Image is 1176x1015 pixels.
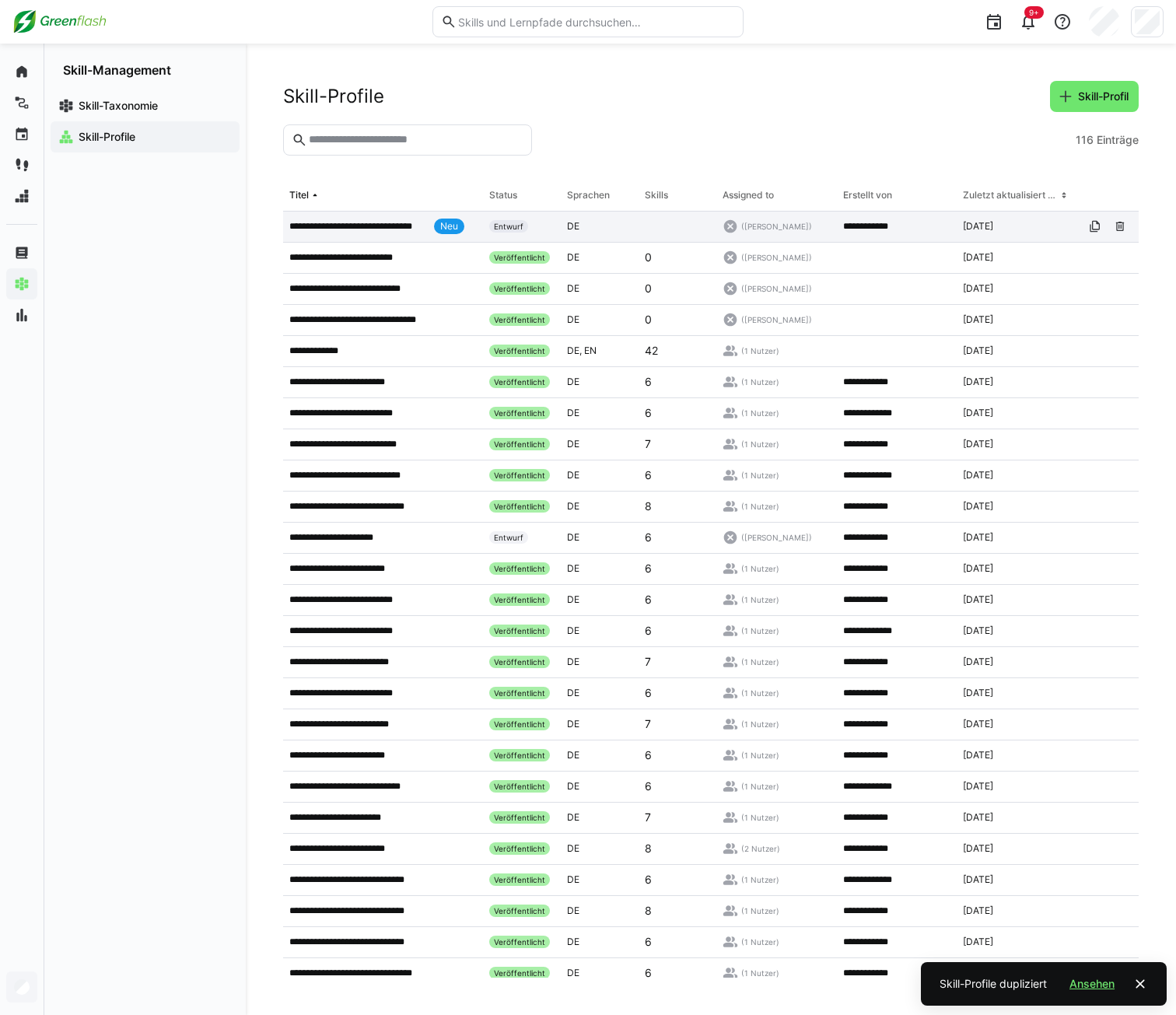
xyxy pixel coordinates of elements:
[963,562,993,575] span: [DATE]
[567,251,579,263] span: de
[741,781,779,792] span: (1 Nutzer)
[567,313,579,325] span: de
[940,976,1047,992] div: Skill-Profile dupliziert
[489,842,550,855] span: Veröffentlicht
[843,189,892,201] div: Erstellt von
[567,220,579,232] span: de
[645,592,652,607] p: 6
[283,85,384,108] h2: Skill-Profile
[1076,132,1094,148] span: 116
[963,376,993,388] span: [DATE]
[489,531,528,544] span: Entwurf
[741,470,779,481] span: (1 Nutzer)
[489,780,550,793] span: Veröffentlicht
[489,345,550,357] span: Veröffentlicht
[741,936,779,947] span: (1 Nutzer)
[645,872,652,887] p: 6
[1076,89,1131,104] span: Skill-Profil
[741,283,812,294] span: ([PERSON_NAME])
[963,531,993,544] span: [DATE]
[489,220,528,233] span: Entwurf
[567,780,579,792] span: de
[741,563,779,574] span: (1 Nutzer)
[645,685,652,701] p: 6
[645,281,652,296] p: 0
[645,530,652,545] p: 6
[489,438,550,450] span: Veröffentlicht
[645,623,652,639] p: 6
[963,873,993,886] span: [DATE]
[489,500,550,513] span: Veröffentlicht
[567,687,579,698] span: de
[741,221,812,232] span: ([PERSON_NAME])
[963,780,993,793] span: [DATE]
[567,376,579,387] span: de
[567,811,579,823] span: de
[963,345,993,357] span: [DATE]
[489,562,550,575] span: Veröffentlicht
[741,408,779,418] span: (1 Nutzer)
[645,841,652,856] p: 8
[741,532,812,543] span: ([PERSON_NAME])
[440,220,458,233] span: Neu
[567,936,579,947] span: de
[489,313,550,326] span: Veröffentlicht
[567,656,579,667] span: de
[645,934,652,950] p: 6
[645,436,651,452] p: 7
[645,810,651,825] p: 7
[489,593,550,606] span: Veröffentlicht
[741,501,779,512] span: (1 Nutzer)
[645,312,652,327] p: 0
[963,500,993,513] span: [DATE]
[289,189,309,201] div: Titel
[963,905,993,917] span: [DATE]
[741,656,779,667] span: (1 Nutzer)
[963,313,993,326] span: [DATE]
[1097,132,1139,148] span: Einträge
[963,749,993,761] span: [DATE]
[741,874,779,885] span: (1 Nutzer)
[489,967,550,979] span: Veröffentlicht
[741,594,779,605] span: (1 Nutzer)
[741,252,812,263] span: ([PERSON_NAME])
[963,842,993,855] span: [DATE]
[645,250,652,265] p: 0
[567,967,579,978] span: de
[645,779,652,794] p: 6
[963,718,993,730] span: [DATE]
[963,438,993,450] span: [DATE]
[645,561,652,576] p: 6
[741,376,779,387] span: (1 Nutzer)
[963,593,993,606] span: [DATE]
[489,905,550,917] span: Veröffentlicht
[567,345,584,356] span: de
[567,282,579,294] span: de
[963,811,993,824] span: [DATE]
[489,873,550,886] span: Veröffentlicht
[645,654,651,670] p: 7
[1067,976,1117,992] span: Ansehen
[567,905,579,916] span: de
[489,376,550,388] span: Veröffentlicht
[645,716,651,732] p: 7
[489,718,550,730] span: Veröffentlicht
[741,439,779,450] span: (1 Nutzer)
[1029,8,1039,17] span: 9+
[963,282,993,295] span: [DATE]
[963,220,993,233] span: [DATE]
[963,656,993,668] span: [DATE]
[567,469,579,481] span: de
[741,812,779,823] span: (1 Nutzer)
[741,843,780,854] span: (2 Nutzer)
[489,687,550,699] span: Veröffentlicht
[489,407,550,419] span: Veröffentlicht
[963,469,993,481] span: [DATE]
[489,469,550,481] span: Veröffentlicht
[567,593,579,605] span: de
[645,903,652,919] p: 8
[645,343,658,359] p: 42
[584,345,597,356] span: en
[741,625,779,636] span: (1 Nutzer)
[489,656,550,668] span: Veröffentlicht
